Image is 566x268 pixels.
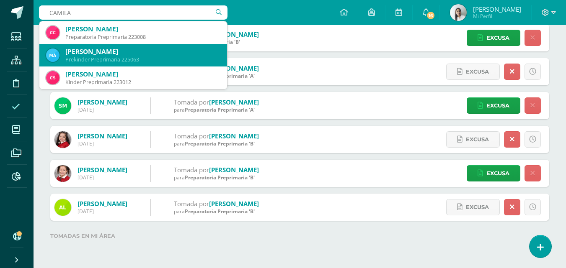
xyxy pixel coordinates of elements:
a: Excusa [446,64,500,80]
span: Tomada por [174,98,209,106]
div: [PERSON_NAME] [65,70,220,79]
a: [PERSON_NAME] [78,199,127,208]
img: eaee7ba86fed297ecd93dc824344246f.png [46,26,59,39]
a: [PERSON_NAME] [78,166,127,174]
span: Excusa [486,30,509,46]
img: b6ddece8de7dc558956b4a2c5b507958.png [46,48,59,62]
span: Tomada por [174,132,209,140]
div: [DATE] [78,174,127,181]
img: 926e4d1de4aaa9e6d1ba20fdfffa46ac.png [54,165,71,182]
input: Busca un usuario... [39,5,227,20]
div: [DATE] [78,106,127,113]
a: Excusa [467,165,520,181]
img: 7554b6f174d1ea6def05b838bb1c3b38.png [54,97,71,114]
img: b449713385d53b3fb830e3cece634060.png [46,71,59,84]
img: afb17c079606e0579a9527c1aa824382.png [54,199,71,216]
label: Tomadas en mi área [50,227,549,245]
div: Preparatoria Preprimaria 223008 [65,33,220,41]
div: [DATE] [78,208,127,215]
a: [PERSON_NAME] [209,64,259,72]
div: para [174,140,259,147]
span: [PERSON_NAME] [473,5,521,13]
img: 41313f044ecd9476e881d3b5cd835107.png [450,4,467,21]
a: [PERSON_NAME] [78,132,127,140]
a: Excusa [446,131,500,148]
span: Excusa [486,166,509,181]
span: Preparatoria Preprimaria 'A' [185,106,255,113]
div: para [174,106,259,113]
img: 427c38cf35f3790d44585b1ee1e85694.png [54,131,71,148]
span: Preparatoria Preprimaria 'B' [185,140,255,147]
div: [PERSON_NAME] [65,25,220,33]
span: Excusa [486,98,509,113]
a: Excusa [446,199,500,215]
div: para [174,208,259,215]
span: Excusa [466,199,489,215]
a: [PERSON_NAME] [209,30,259,38]
span: Excusa [466,64,489,79]
a: Excusa [467,97,520,114]
div: para [174,174,259,181]
span: Tomada por [174,166,209,174]
span: Preparatoria Preprimaria 'B' [185,174,255,181]
a: [PERSON_NAME] [78,98,127,106]
a: [PERSON_NAME] [209,98,259,106]
a: [PERSON_NAME] [209,132,259,140]
div: Prekinder Preprimaria 225063 [65,56,220,63]
a: Excusa [467,30,520,46]
span: Mi Perfil [473,13,521,20]
div: [PERSON_NAME] [65,47,220,56]
span: 16 [426,11,435,20]
span: Preparatoria Preprimaria 'B' [185,208,255,215]
a: [PERSON_NAME] [209,166,259,174]
div: [DATE] [78,140,127,147]
span: Tomada por [174,199,209,208]
div: Kinder Preprimaria 223012 [65,79,220,86]
a: [PERSON_NAME] [209,199,259,208]
span: Excusa [466,132,489,147]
